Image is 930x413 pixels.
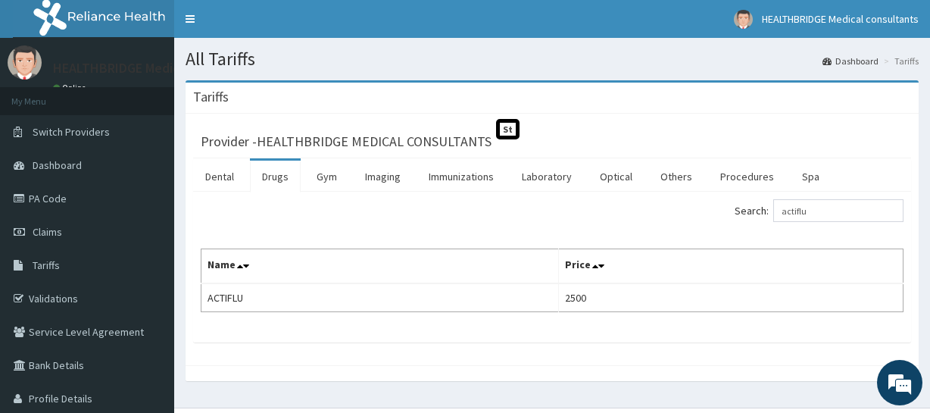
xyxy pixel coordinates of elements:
h3: Tariffs [193,90,229,104]
h1: All Tariffs [186,49,919,69]
a: Imaging [353,161,413,192]
a: Dashboard [822,55,879,67]
span: Tariffs [33,258,60,272]
li: Tariffs [880,55,919,67]
a: Drugs [250,161,301,192]
a: Spa [790,161,832,192]
a: Gym [304,161,349,192]
span: Switch Providers [33,125,110,139]
img: User Image [8,45,42,80]
span: Dashboard [33,158,82,172]
a: Procedures [708,161,786,192]
a: Others [648,161,704,192]
td: 2500 [558,283,903,312]
a: Laboratory [510,161,584,192]
a: Immunizations [417,161,506,192]
label: Search: [735,199,903,222]
a: Dental [193,161,246,192]
img: User Image [734,10,753,29]
p: HEALTHBRIDGE Medical consultants [53,61,264,75]
h3: Provider - HEALTHBRIDGE MEDICAL CONSULTANTS [201,135,492,149]
a: Optical [588,161,644,192]
th: Price [558,249,903,284]
span: St [496,119,520,139]
span: Claims [33,225,62,239]
input: Search: [773,199,903,222]
th: Name [201,249,559,284]
td: ACTIFLU [201,283,559,312]
span: HEALTHBRIDGE Medical consultants [762,12,919,26]
a: Online [53,83,89,93]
